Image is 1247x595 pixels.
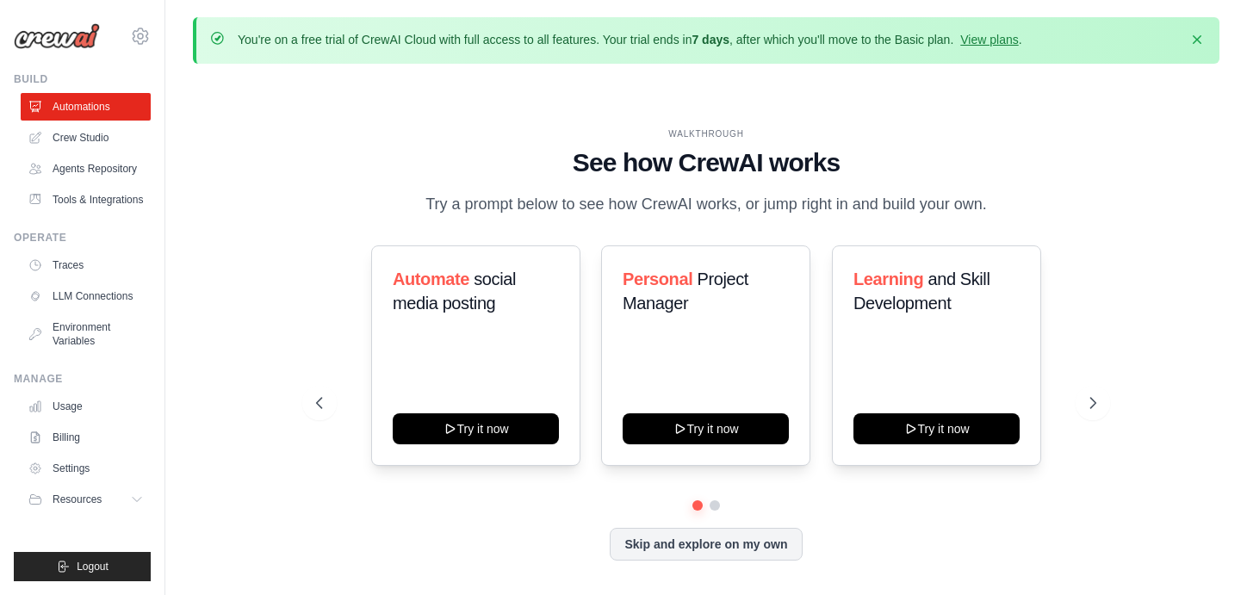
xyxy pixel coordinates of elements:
a: Environment Variables [21,313,151,355]
button: Logout [14,552,151,581]
p: You're on a free trial of CrewAI Cloud with full access to all features. Your trial ends in , aft... [238,31,1022,48]
div: Operate [14,231,151,245]
strong: 7 days [692,33,729,46]
button: Skip and explore on my own [610,528,802,561]
span: social media posting [393,270,516,313]
a: LLM Connections [21,282,151,310]
img: Logo [14,23,100,49]
a: Traces [21,251,151,279]
a: Billing [21,424,151,451]
span: Personal [623,270,692,288]
span: Resources [53,493,102,506]
span: and Skill Development [853,270,990,313]
div: WALKTHROUGH [316,127,1096,140]
button: Resources [21,486,151,513]
a: View plans [960,33,1018,46]
a: Crew Studio [21,124,151,152]
div: Build [14,72,151,86]
span: Learning [853,270,923,288]
a: Usage [21,393,151,420]
a: Settings [21,455,151,482]
span: Project Manager [623,270,748,313]
a: Tools & Integrations [21,186,151,214]
a: Automations [21,93,151,121]
a: Agents Repository [21,155,151,183]
button: Try it now [623,413,789,444]
h1: See how CrewAI works [316,147,1096,178]
p: Try a prompt below to see how CrewAI works, or jump right in and build your own. [417,192,996,217]
div: Manage [14,372,151,386]
button: Try it now [393,413,559,444]
span: Automate [393,270,469,288]
span: Logout [77,560,109,573]
button: Try it now [853,413,1020,444]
